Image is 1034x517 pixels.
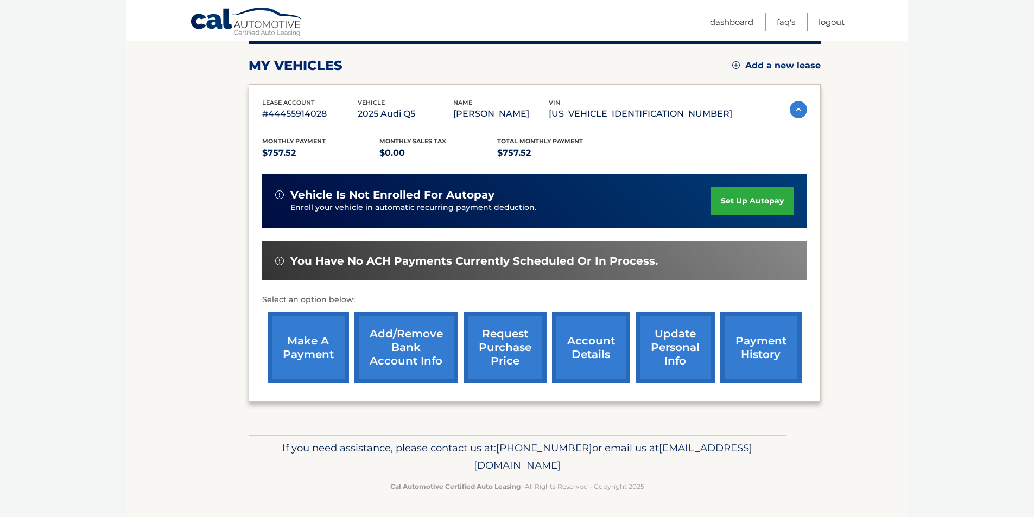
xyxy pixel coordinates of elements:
a: account details [552,312,630,383]
span: Total Monthly Payment [497,137,583,145]
span: vehicle is not enrolled for autopay [290,188,494,202]
p: Select an option below: [262,293,807,307]
p: Enroll your vehicle in automatic recurring payment deduction. [290,202,712,214]
img: alert-white.svg [275,190,284,199]
a: Logout [819,13,845,31]
span: You have no ACH payments currently scheduled or in process. [290,254,658,268]
p: [PERSON_NAME] [453,106,549,122]
span: [PHONE_NUMBER] [496,442,592,454]
p: #44455914028 [262,106,358,122]
img: accordion-active.svg [790,101,807,118]
p: - All Rights Reserved - Copyright 2025 [256,481,779,492]
span: vehicle [358,99,385,106]
a: make a payment [268,312,349,383]
a: Cal Automotive [190,7,304,39]
span: Monthly sales Tax [379,137,446,145]
img: alert-white.svg [275,257,284,265]
a: Dashboard [710,13,753,31]
p: If you need assistance, please contact us at: or email us at [256,439,779,474]
span: Monthly Payment [262,137,326,145]
a: update personal info [636,312,715,383]
h2: my vehicles [249,58,342,74]
p: $757.52 [262,145,380,161]
a: request purchase price [464,312,547,383]
img: add.svg [732,61,740,69]
p: 2025 Audi Q5 [358,106,453,122]
a: FAQ's [777,13,795,31]
strong: Cal Automotive Certified Auto Leasing [390,482,521,490]
span: name [453,99,472,106]
span: vin [549,99,560,106]
p: $757.52 [497,145,615,161]
a: Add/Remove bank account info [354,312,458,383]
a: set up autopay [711,187,794,215]
p: $0.00 [379,145,497,161]
p: [US_VEHICLE_IDENTIFICATION_NUMBER] [549,106,732,122]
a: Add a new lease [732,60,821,71]
a: payment history [720,312,802,383]
span: [EMAIL_ADDRESS][DOMAIN_NAME] [474,442,752,471]
span: lease account [262,99,315,106]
